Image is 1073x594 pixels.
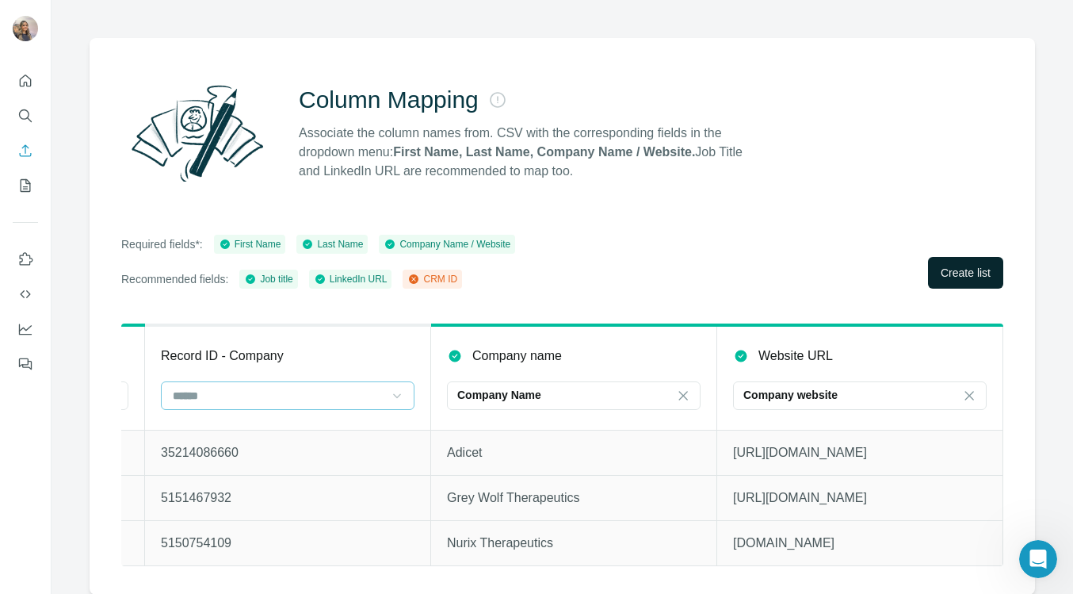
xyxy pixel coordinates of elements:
[32,433,284,450] div: All services are online
[393,145,695,159] strong: First Name, Last Name, Company Name / Website.
[17,291,300,350] div: Profile image for FinAIRate your conversationFinAI•6m ago
[13,350,38,378] button: Feedback
[13,136,38,165] button: Enrich CSV
[13,171,38,200] button: My lists
[161,347,284,366] p: Record ID - Company
[101,320,149,337] div: • 6m ago
[301,237,363,251] div: Last Name
[447,489,701,508] p: Grey Wolf Therapeutics
[447,443,701,462] p: Adicet
[457,387,541,403] p: Company Name
[121,271,228,287] p: Recommended fields:
[13,16,38,41] img: Avatar
[758,347,833,366] p: Website URL
[32,372,284,389] h2: Status Surfe
[219,237,281,251] div: First Name
[92,488,147,499] span: Messages
[71,305,200,318] span: Rate your conversation
[249,25,281,57] img: Profile image for Christian
[472,347,562,366] p: Company name
[299,86,479,114] h2: Column Mapping
[447,534,701,553] p: Nurix Therapeutics
[13,245,38,274] button: Use Surfe on LinkedIn
[733,534,987,553] p: [DOMAIN_NAME]
[314,272,388,286] div: LinkedIn URL
[1019,540,1057,578] iframe: Intercom live chat
[121,76,273,190] img: Surfe Illustration - Column Mapping
[743,387,838,403] p: Company website
[13,280,38,308] button: Use Surfe API
[121,236,203,252] p: Required fields*:
[299,124,757,181] p: Associate the column names from. CSV with the corresponding fields in the dropdown menu: Job Titl...
[941,265,991,281] span: Create list
[265,488,290,499] span: Help
[183,488,213,499] span: News
[13,67,38,95] button: Quick start
[238,448,317,512] button: Help
[158,448,238,512] button: News
[161,443,414,462] p: 35214086660
[32,220,285,247] p: How can we help?
[71,320,97,337] div: FinAI
[32,30,47,56] img: logo
[407,272,457,286] div: CRM ID
[161,534,414,553] p: 5150754109
[161,489,414,508] p: 5151467932
[16,267,301,351] div: Recent messageProfile image for FinAIRate your conversationFinAI•6m ago
[928,257,1003,289] button: Create list
[13,102,38,130] button: Search
[32,305,64,336] img: Profile image for FinAI
[13,315,38,343] button: Dashboard
[219,25,250,57] img: Profile image for Aurélie
[79,448,158,512] button: Messages
[384,237,510,251] div: Company Name / Website
[244,272,292,286] div: Job title
[21,488,57,499] span: Home
[32,281,284,297] div: Recent message
[733,443,987,462] p: [URL][DOMAIN_NAME]
[733,489,987,508] p: [URL][DOMAIN_NAME]
[32,113,285,220] p: Hi [PERSON_NAME][EMAIL_ADDRESS][PERSON_NAME][DOMAIN_NAME] 👋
